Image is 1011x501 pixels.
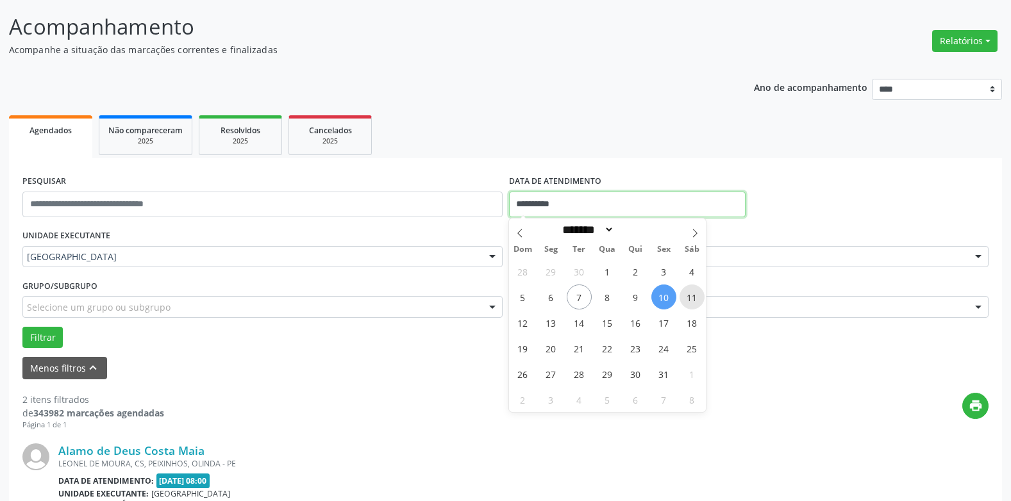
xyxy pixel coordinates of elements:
span: Setembro 29, 2025 [539,259,564,284]
span: Outubro 17, 2025 [651,310,676,335]
span: Outubro 2, 2025 [623,259,648,284]
strong: 343982 marcações agendadas [33,407,164,419]
span: Ter [565,245,593,254]
span: Cancelados [309,125,352,136]
span: Outubro 4, 2025 [680,259,705,284]
input: Year [614,223,656,236]
span: Outubro 23, 2025 [623,336,648,361]
div: de [22,406,164,420]
span: Outubro 25, 2025 [680,336,705,361]
label: DATA DE ATENDIMENTO [509,172,601,192]
i: print [969,398,983,413]
span: Agendados [29,125,72,136]
span: Qua [593,245,621,254]
span: Sex [649,245,678,254]
span: Novembro 4, 2025 [567,387,592,412]
span: Outubro 30, 2025 [623,361,648,386]
span: Outubro 20, 2025 [539,336,564,361]
span: Outubro 1, 2025 [595,259,620,284]
div: 2025 [298,136,362,146]
span: Outubro 8, 2025 [595,284,620,309]
a: Alamo de Deus Costa Maia [58,443,205,457]
span: Selecione um grupo ou subgrupo [27,300,171,314]
span: Outubro 5, 2025 [510,284,535,309]
span: Resolvidos [221,125,260,136]
span: Outubro 26, 2025 [510,361,535,386]
span: Outubro 10, 2025 [651,284,676,309]
span: Seg [537,245,565,254]
span: Novembro 5, 2025 [595,387,620,412]
span: Outubro 28, 2025 [567,361,592,386]
span: Outubro 9, 2025 [623,284,648,309]
b: Unidade executante: [58,488,149,499]
span: Novembro 8, 2025 [680,387,705,412]
span: Novembro 3, 2025 [539,387,564,412]
div: 2 itens filtrados [22,393,164,406]
i: keyboard_arrow_up [86,361,100,375]
span: Setembro 28, 2025 [510,259,535,284]
span: Outubro 11, 2025 [680,284,705,309]
label: UNIDADE EXECUTANTE [22,226,110,246]
span: Outubro 14, 2025 [567,310,592,335]
span: Novembro 7, 2025 [651,387,676,412]
span: Outubro 13, 2025 [539,310,564,335]
span: Outubro 29, 2025 [595,361,620,386]
p: Ano de acompanhamento [754,79,867,95]
button: Filtrar [22,327,63,349]
b: Data de atendimento: [58,475,154,486]
span: Outubro 3, 2025 [651,259,676,284]
span: Não compareceram [108,125,183,136]
select: Month [558,223,615,236]
span: Outubro 18, 2025 [680,310,705,335]
span: Outubro 21, 2025 [567,336,592,361]
span: Qui [621,245,649,254]
span: Outubro 27, 2025 [539,361,564,386]
span: Outubro 7, 2025 [567,284,592,309]
span: Outubro 19, 2025 [510,336,535,361]
button: print [962,393,989,419]
span: Sáb [678,245,706,254]
span: Outubro 24, 2025 [651,336,676,361]
div: 2025 [108,136,183,146]
span: Outubro 31, 2025 [651,361,676,386]
span: Novembro 1, 2025 [680,361,705,386]
p: Acompanhamento [9,11,704,43]
span: [GEOGRAPHIC_DATA] [151,488,230,499]
span: Outubro 12, 2025 [510,310,535,335]
span: Outubro 22, 2025 [595,336,620,361]
img: img [22,443,49,470]
button: Menos filtroskeyboard_arrow_up [22,357,107,379]
span: Novembro 2, 2025 [510,387,535,412]
span: Outubro 16, 2025 [623,310,648,335]
span: Outubro 6, 2025 [539,284,564,309]
span: [DATE] 08:00 [156,473,210,488]
p: Acompanhe a situação das marcações correntes e finalizadas [9,43,704,56]
span: Setembro 30, 2025 [567,259,592,284]
div: 2025 [208,136,272,146]
span: [GEOGRAPHIC_DATA] [27,250,476,263]
div: Página 1 de 1 [22,420,164,431]
button: Relatórios [932,30,998,52]
span: Todos os profissionais [514,250,963,263]
span: Outubro 15, 2025 [595,310,620,335]
div: LEONEL DE MOURA, CS, PEIXINHOS, OLINDA - PE [58,458,796,469]
span: Dom [509,245,537,254]
span: Novembro 6, 2025 [623,387,648,412]
label: Grupo/Subgrupo [22,276,97,296]
label: PESQUISAR [22,172,66,192]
